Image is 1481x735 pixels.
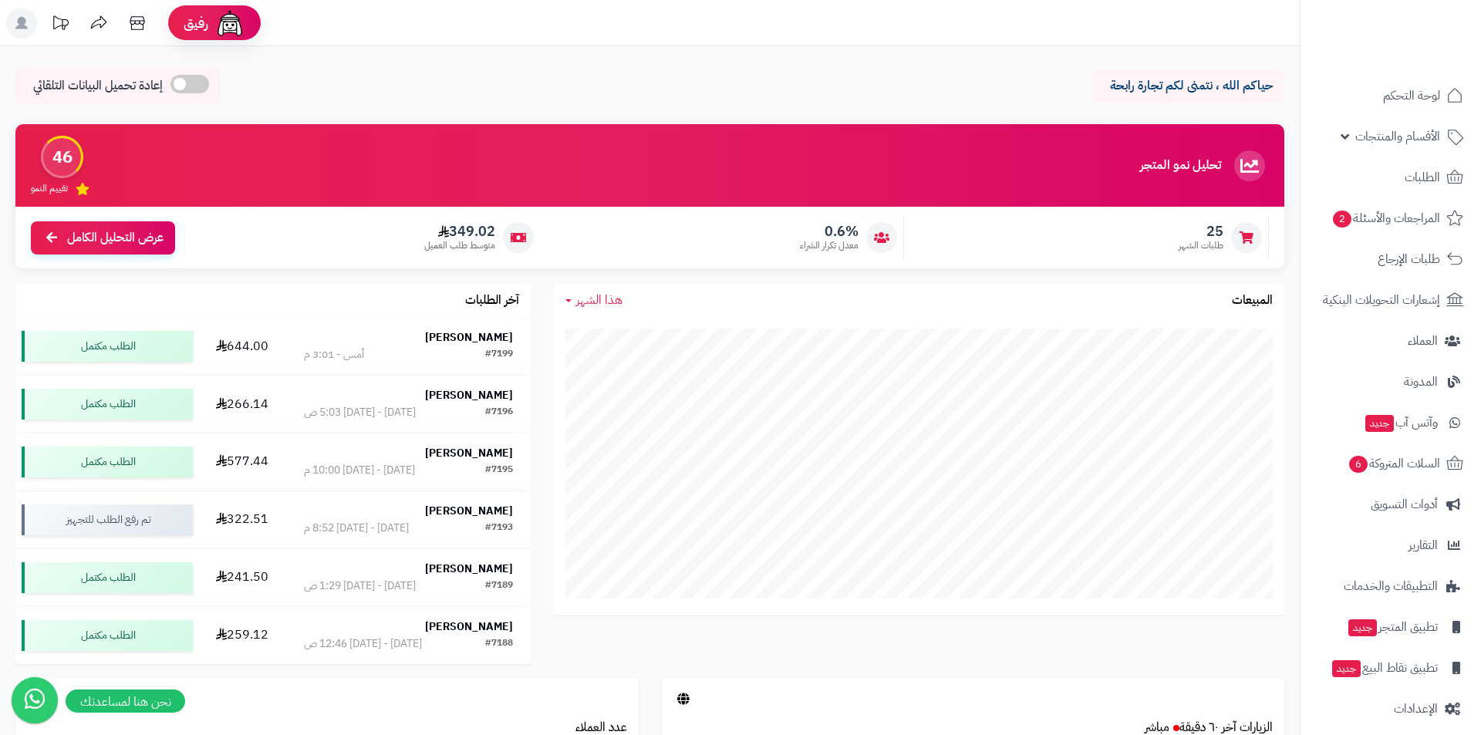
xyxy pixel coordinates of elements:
[1394,698,1438,720] span: الإعدادات
[425,445,513,461] strong: [PERSON_NAME]
[425,503,513,519] strong: [PERSON_NAME]
[199,491,286,548] td: 322.51
[1348,453,1440,474] span: السلات المتروكة
[576,291,622,309] span: هذا الشهر
[1344,575,1438,597] span: التطبيقات والخدمات
[424,223,495,240] span: 349.02
[800,223,859,240] span: 0.6%
[425,387,513,403] strong: [PERSON_NAME]
[1310,445,1472,482] a: السلات المتروكة6
[1310,282,1472,319] a: إشعارات التحويلات البنكية
[304,463,415,478] div: [DATE] - [DATE] 10:00 م
[485,463,513,478] div: #7195
[1405,167,1440,188] span: الطلبات
[485,578,513,594] div: #7189
[31,221,175,255] a: عرض التحليل الكامل
[1310,527,1472,564] a: التقارير
[184,14,208,32] span: رفيق
[304,405,416,420] div: [DATE] - [DATE] 5:03 ص
[1408,330,1438,352] span: العملاء
[199,318,286,375] td: 644.00
[424,239,495,252] span: متوسط طلب العميل
[1310,200,1472,237] a: المراجعات والأسئلة2
[31,182,68,195] span: تقييم النمو
[1310,404,1472,441] a: وآتس آبجديد
[565,292,622,309] a: هذا الشهر
[1376,12,1466,44] img: logo-2.png
[22,562,193,593] div: الطلب مكتمل
[22,447,193,477] div: الطلب مكتمل
[1333,211,1351,228] span: 2
[22,504,193,535] div: تم رفع الطلب للتجهيز
[1355,126,1440,147] span: الأقسام والمنتجات
[1179,223,1223,240] span: 25
[304,347,364,362] div: أمس - 3:01 م
[41,8,79,42] a: تحديثات المنصة
[1347,616,1438,638] span: تطبيق المتجر
[485,636,513,652] div: #7188
[304,578,416,594] div: [DATE] - [DATE] 1:29 ص
[485,347,513,362] div: #7199
[199,607,286,664] td: 259.12
[1179,239,1223,252] span: طلبات الشهر
[425,619,513,635] strong: [PERSON_NAME]
[1378,248,1440,270] span: طلبات الإرجاع
[1383,85,1440,106] span: لوحة التحكم
[22,389,193,420] div: الطلب مكتمل
[22,620,193,651] div: الطلب مكتمل
[33,77,163,95] span: إعادة تحميل البيانات التلقائي
[1232,294,1273,308] h3: المبيعات
[485,521,513,536] div: #7193
[304,636,422,652] div: [DATE] - [DATE] 12:46 ص
[485,405,513,420] div: #7196
[1349,456,1368,473] span: 6
[1310,77,1472,114] a: لوحة التحكم
[1332,660,1361,677] span: جديد
[214,8,245,39] img: ai-face.png
[1323,289,1440,311] span: إشعارات التحويلات البنكية
[800,239,859,252] span: معدل تكرار الشراء
[1310,609,1472,646] a: تطبيق المتجرجديد
[67,229,164,247] span: عرض التحليل الكامل
[425,561,513,577] strong: [PERSON_NAME]
[1404,371,1438,393] span: المدونة
[1310,486,1472,523] a: أدوات التسويق
[199,433,286,491] td: 577.44
[425,329,513,346] strong: [PERSON_NAME]
[1365,415,1394,432] span: جديد
[199,549,286,606] td: 241.50
[465,294,519,308] h3: آخر الطلبات
[1310,363,1472,400] a: المدونة
[199,376,286,433] td: 266.14
[1310,322,1472,359] a: العملاء
[1371,494,1438,515] span: أدوات التسويق
[1103,77,1273,95] p: حياكم الله ، نتمنى لكم تجارة رابحة
[1310,241,1472,278] a: طلبات الإرجاع
[1310,159,1472,196] a: الطلبات
[1140,159,1221,173] h3: تحليل نمو المتجر
[304,521,409,536] div: [DATE] - [DATE] 8:52 م
[1408,534,1438,556] span: التقارير
[1331,657,1438,679] span: تطبيق نقاط البيع
[1310,568,1472,605] a: التطبيقات والخدمات
[1348,619,1377,636] span: جديد
[1310,649,1472,686] a: تطبيق نقاط البيعجديد
[22,331,193,362] div: الطلب مكتمل
[1310,690,1472,727] a: الإعدادات
[1364,412,1438,433] span: وآتس آب
[1331,207,1440,229] span: المراجعات والأسئلة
